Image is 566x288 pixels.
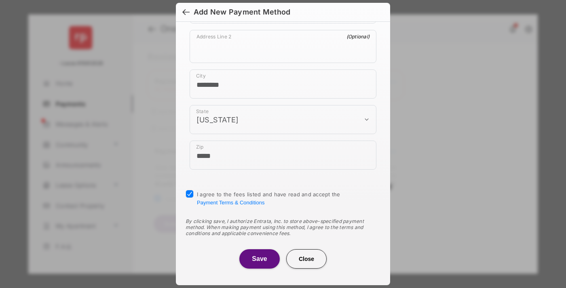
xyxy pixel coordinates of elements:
button: Close [286,249,327,269]
div: payment_method_screening[postal_addresses][administrativeArea] [190,105,376,134]
div: payment_method_screening[postal_addresses][postalCode] [190,141,376,170]
div: Add New Payment Method [194,8,290,17]
button: I agree to the fees listed and have read and accept the [197,200,264,206]
div: payment_method_screening[postal_addresses][locality] [190,69,376,99]
button: Save [239,249,280,269]
span: I agree to the fees listed and have read and accept the [197,191,340,206]
div: payment_method_screening[postal_addresses][addressLine2] [190,30,376,63]
div: By clicking save, I authorize Entrata, Inc. to store above-specified payment method. When making ... [186,218,380,236]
